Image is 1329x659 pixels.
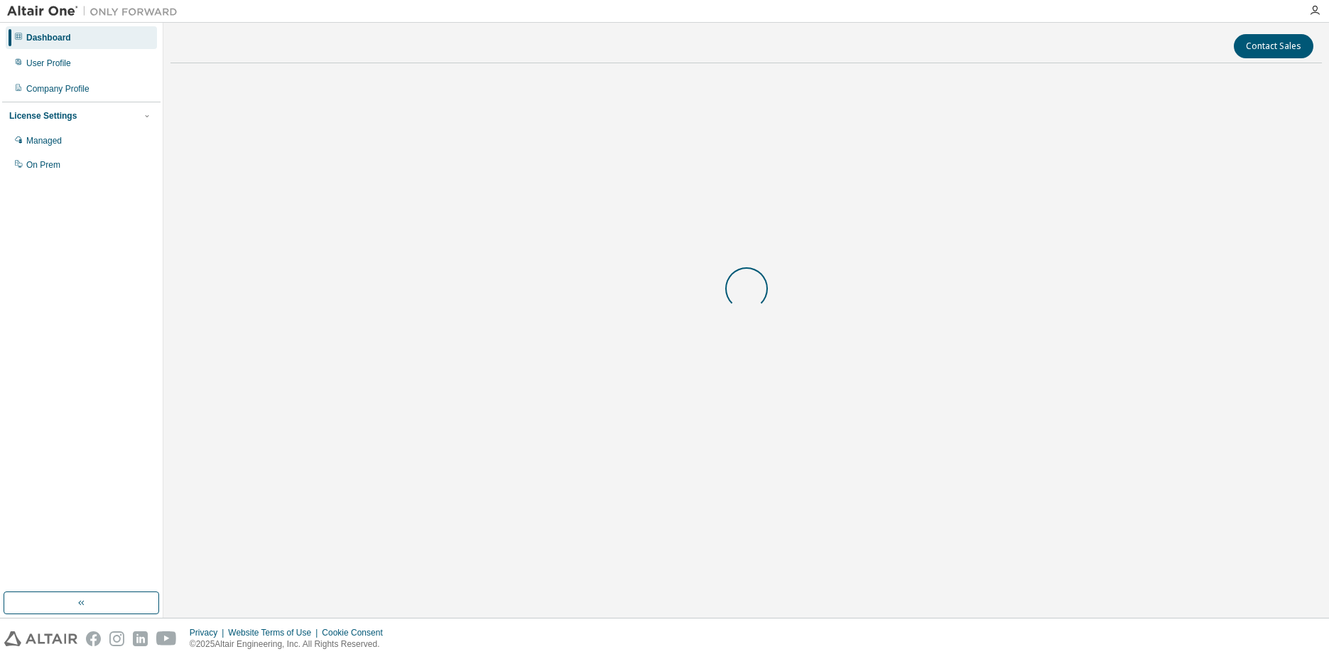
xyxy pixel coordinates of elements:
img: youtube.svg [156,631,177,646]
img: altair_logo.svg [4,631,77,646]
div: Company Profile [26,83,89,95]
div: User Profile [26,58,71,69]
img: facebook.svg [86,631,101,646]
div: Dashboard [26,32,71,43]
div: Managed [26,135,62,146]
img: linkedin.svg [133,631,148,646]
div: Cookie Consent [322,627,391,638]
img: instagram.svg [109,631,124,646]
button: Contact Sales [1234,34,1313,58]
div: On Prem [26,159,60,171]
div: License Settings [9,110,77,122]
div: Privacy [190,627,228,638]
p: © 2025 Altair Engineering, Inc. All Rights Reserved. [190,638,391,650]
img: Altair One [7,4,185,18]
div: Website Terms of Use [228,627,322,638]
